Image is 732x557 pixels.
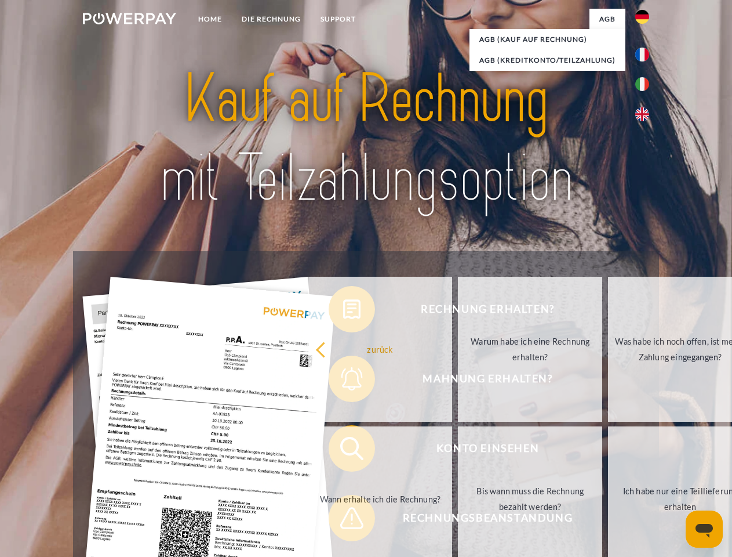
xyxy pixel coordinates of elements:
a: AGB (Kauf auf Rechnung) [469,29,625,50]
iframe: Schaltfläche zum Öffnen des Messaging-Fensters [686,511,723,548]
img: de [635,10,649,24]
a: agb [589,9,625,30]
div: Bis wann muss die Rechnung bezahlt werden? [465,483,595,515]
a: Home [188,9,232,30]
img: logo-powerpay-white.svg [83,13,176,24]
img: en [635,107,649,121]
div: Warum habe ich eine Rechnung erhalten? [465,334,595,365]
img: title-powerpay_de.svg [111,56,621,222]
div: Wann erhalte ich die Rechnung? [315,491,446,507]
a: AGB (Kreditkonto/Teilzahlung) [469,50,625,71]
div: zurück [315,341,446,357]
img: fr [635,48,649,62]
img: it [635,77,649,91]
a: DIE RECHNUNG [232,9,311,30]
a: SUPPORT [311,9,366,30]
